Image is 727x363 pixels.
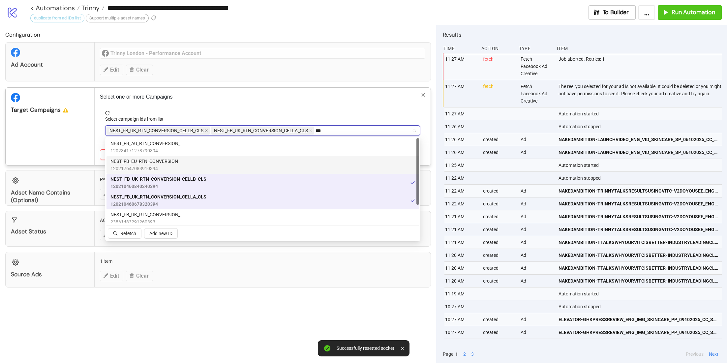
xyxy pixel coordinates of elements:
[205,129,208,132] span: close
[11,106,89,114] div: Target Campaigns
[120,231,136,236] span: Refetch
[482,249,516,261] div: created
[444,210,478,223] div: 11:21 AM
[410,180,415,185] span: check
[421,93,426,97] span: close
[106,192,419,209] div: NEST_FB_UK_RTN_CONVERSION_CELLA_CLS
[110,218,180,226] span: 23861483291260393
[444,275,478,287] div: 11:20 AM
[520,80,553,107] div: Fetch Facebook Ad Creative
[520,223,553,236] div: Ad
[559,185,719,197] a: NAKEDAMBITION-TRINNYTALKSRESULTSUSINGVITC-V2DOYOUSEE_ENG_VID_SKINCARE_SP_03102025_CC_SC7_USP9_TL_
[559,210,719,223] a: NAKEDAMBITION-TRINNYTALKSRESULTSUSINGVITC-V2DOYOUSEE_ENG_VID_SKINCARE_SP_03102025_CC_SC7_USP9_TL_
[410,198,415,203] span: check
[108,228,141,239] button: Refetch
[518,42,552,55] div: Type
[559,277,719,285] span: NAKEDAMBITION-TTALKSWHYOURVITCISBETTER-INDUSTRYLEADINGCLAIM_ENG_VID_SKINCARE_SP_06102025_CC_SC13_...
[444,185,478,197] div: 11:22 AM
[309,129,313,132] span: close
[106,209,419,227] div: NEST_FB_UK_RTN_CONVERSION_
[603,9,629,16] span: To Builder
[444,300,478,313] div: 10:27 AM
[482,197,516,210] div: created
[444,287,478,300] div: 11:19 AM
[559,213,719,220] span: NAKEDAMBITION-TRINNYTALKSRESULTSUSINGVITC-V2DOYOUSEE_ENG_VID_SKINCARE_SP_03102025_CC_SC7_USP9_TL_
[559,197,719,210] a: NAKEDAMBITION-TRINNYTALKSRESULTSUSINGVITC-V2DOYOUSEE_ENG_VID_SKINCARE_SP_03102025_CC_SC7_USP9_TL_
[443,350,453,358] span: Page
[106,138,419,156] div: NEST_FB_AU_RTN_CONVERSION_
[444,53,478,80] div: 11:27 AM
[559,236,719,249] a: NAKEDAMBITION-TTALKSWHYOURVITCISBETTER-INDUSTRYLEADINGCLAIM_ENG_VID_SKINCARE_SP_06102025_CC_SC13_...
[558,107,724,120] div: Automation started
[559,226,719,233] span: NAKEDAMBITION-TRINNYTALKSRESULTSUSINGVITC-V2DOYOUSEE_ENG_VID_SKINCARE_SP_03102025_CC_SC7_USP9_TL_
[559,252,719,259] span: NAKEDAMBITION-TTALKSWHYOURVITCISBETTER-INDUSTRYLEADINGCLAIM_ENG_VID_SKINCARE_SP_06102025_CC_SC13_...
[30,14,84,22] div: duplicate from ad IDs list
[482,80,516,107] div: fetch
[444,326,478,339] div: 10:27 AM
[482,236,516,249] div: created
[86,14,149,22] div: Support multiple adset names
[110,211,180,218] span: NEST_FB_UK_RTN_CONVERSION_
[672,9,715,16] span: Run Automation
[113,231,118,236] span: search
[559,326,719,339] a: ELEVATOR-GHKPRESSREVIEW_ENG_IMG_SKINCARE_PP_09102025_CC_SC23_USP7_TL_
[444,223,478,236] div: 11:21 AM
[481,42,514,55] div: Action
[444,236,478,249] div: 11:21 AM
[559,223,719,236] a: NAKEDAMBITION-TRINNYTALKSRESULTSUSINGVITC-V2DOYOUSEE_ENG_VID_SKINCARE_SP_03102025_CC_SC7_USP9_TL_
[520,53,553,80] div: Fetch Facebook Ad Creative
[80,5,105,11] a: Trinny
[110,183,206,190] span: 120210460840240394
[558,300,724,313] div: Automation stopped
[453,350,460,358] button: 1
[106,127,210,135] span: NEST_FB_UK_RTN_CONVERSION_CELLB_CLS
[110,158,178,165] span: NEST_FB_EU_RTN_CONVERSION
[589,5,636,20] button: To Builder
[211,127,314,135] span: NEST_FB_UK_RTN_CONVERSION_CELLA_CLS
[444,313,478,326] div: 10:27 AM
[469,350,476,358] button: 3
[444,120,478,133] div: 11:26 AM
[559,275,719,287] a: NAKEDAMBITION-TTALKSWHYOURVITCISBETTER-INDUSTRYLEADINGCLAIM_ENG_VID_SKINCARE_SP_06102025_CC_SC13_...
[558,53,724,80] div: Job aborted. Retries: 1
[444,197,478,210] div: 11:22 AM
[482,210,516,223] div: created
[482,313,516,326] div: created
[444,249,478,261] div: 11:20 AM
[707,350,720,358] button: Next
[100,149,124,160] button: Cancel
[482,53,516,80] div: fetch
[558,287,724,300] div: Automation started
[559,200,719,207] span: NAKEDAMBITION-TRINNYTALKSRESULTSUSINGVITC-V2DOYOUSEE_ENG_VID_SKINCARE_SP_03102025_CC_SC7_USP9_TL_
[520,185,553,197] div: Ad
[444,159,478,171] div: 11:25 AM
[149,231,172,236] span: Add new ID
[559,149,719,156] span: NAKEDAMBITION-LAUNCHVIDEO_ENG_VID_SKINCARE_SP_06102025_CC_SC20_USP4_TL_
[214,127,308,134] span: NEST_FB_UK_RTN_CONVERSION_CELLA_CLS
[337,346,396,351] div: Successfully resetted socket.
[558,172,724,184] div: Automation stopped
[482,223,516,236] div: created
[444,133,478,146] div: 11:26 AM
[444,172,478,184] div: 11:22 AM
[144,228,178,239] button: Add new ID
[444,146,478,159] div: 11:26 AM
[106,156,419,174] div: NEST_FB_EU_RTN_CONVERSION
[316,127,322,135] input: Select campaign ids from list
[110,200,206,208] span: 120210460678320394
[559,133,719,146] a: NAKEDAMBITION-LAUNCHVIDEO_ENG_VID_SKINCARE_SP_06102025_CC_SC20_USP4_TL_
[520,262,553,274] div: Ad
[558,80,724,107] div: The reel you selected for your ad is not available. It could be deleted or you might not have per...
[520,197,553,210] div: Ad
[110,175,206,183] span: NEST_FB_UK_RTN_CONVERSION_CELLB_CLS
[109,127,203,134] span: NEST_FB_UK_RTN_CONVERSION_CELLB_CLS
[482,262,516,274] div: created
[658,5,722,20] button: Run Automation
[558,120,724,133] div: Automation stopped
[638,5,655,20] button: ...
[80,4,100,12] span: Trinny
[684,350,706,358] button: Previous
[559,316,719,323] span: ELEVATOR-GHKPRESSREVIEW_ENG_IMG_SKINCARE_PP_09102025_CC_SC23_USP7_TL_
[444,80,478,107] div: 11:27 AM
[106,174,419,192] div: NEST_FB_UK_RTN_CONVERSION_CELLB_CLS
